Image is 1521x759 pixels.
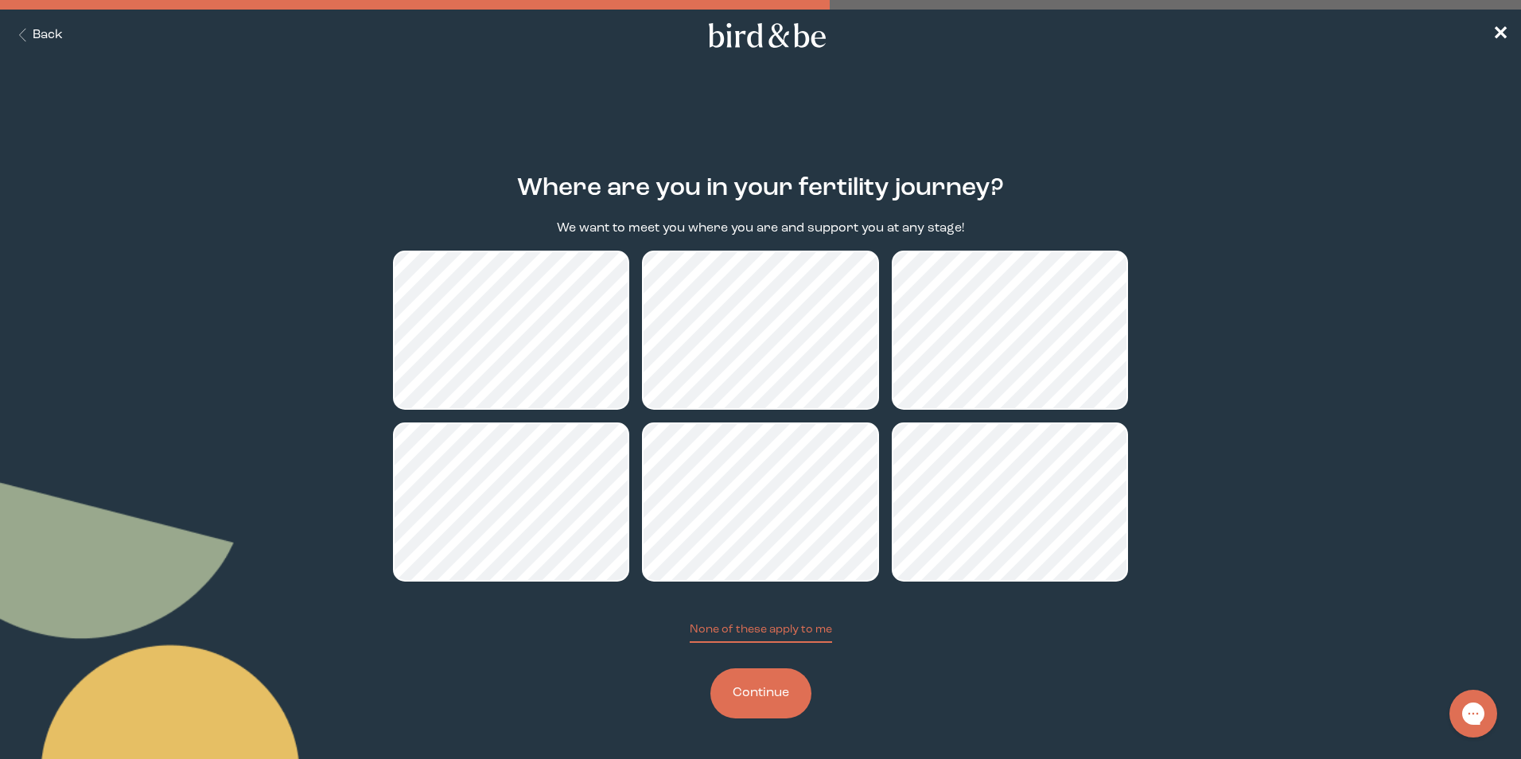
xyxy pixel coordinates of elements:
[517,170,1004,207] h2: Where are you in your fertility journey?
[13,26,63,45] button: Back Button
[1492,25,1508,45] span: ✕
[710,668,811,718] button: Continue
[1441,684,1505,743] iframe: Gorgias live chat messenger
[1492,21,1508,49] a: ✕
[690,621,832,643] button: None of these apply to me
[557,220,964,238] p: We want to meet you where you are and support you at any stage!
